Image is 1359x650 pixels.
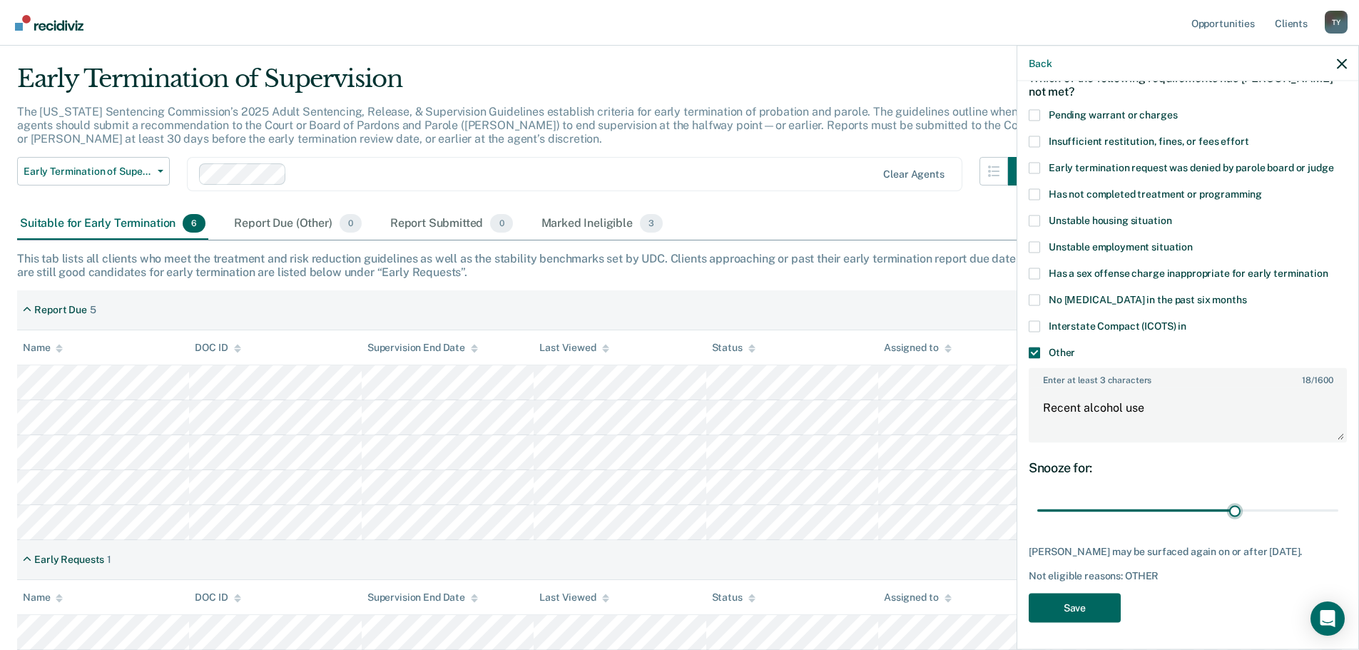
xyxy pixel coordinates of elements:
[1049,320,1186,331] span: Interstate Compact (ICOTS) in
[539,342,609,354] div: Last Viewed
[17,252,1342,279] div: This tab lists all clients who meet the treatment and risk reduction guidelines as well as the st...
[1325,11,1348,34] button: Profile dropdown button
[1049,293,1246,305] span: No [MEDICAL_DATA] in the past six months
[539,208,666,240] div: Marked Ineligible
[340,214,362,233] span: 0
[107,554,111,566] div: 1
[1049,135,1248,146] span: Insufficient restitution, fines, or fees effort
[1049,346,1075,357] span: Other
[387,208,516,240] div: Report Submitted
[34,554,104,566] div: Early Requests
[1029,59,1347,109] div: Which of the following requirements has [PERSON_NAME] not met?
[1049,214,1171,225] span: Unstable housing situation
[1029,546,1347,558] div: [PERSON_NAME] may be surfaced again on or after [DATE].
[367,342,478,354] div: Supervision End Date
[1302,375,1333,385] span: / 1600
[712,591,755,604] div: Status
[1029,459,1347,475] div: Snooze for:
[23,342,63,354] div: Name
[183,214,205,233] span: 6
[17,105,1032,146] p: The [US_STATE] Sentencing Commission’s 2025 Adult Sentencing, Release, & Supervision Guidelines e...
[1049,161,1333,173] span: Early termination request was denied by parole board or judge
[24,166,152,178] span: Early Termination of Supervision
[34,304,87,316] div: Report Due
[1029,57,1052,69] button: Back
[712,342,755,354] div: Status
[367,591,478,604] div: Supervision End Date
[883,168,944,181] div: Clear agents
[539,591,609,604] div: Last Viewed
[17,64,1037,105] div: Early Termination of Supervision
[490,214,512,233] span: 0
[1049,188,1262,199] span: Has not completed treatment or programming
[15,15,83,31] img: Recidiviz
[1325,11,1348,34] div: T Y
[1049,267,1328,278] span: Has a sex offense charge inappropriate for early termination
[90,304,96,316] div: 5
[195,342,240,354] div: DOC ID
[1302,375,1311,385] span: 18
[640,214,663,233] span: 3
[195,591,240,604] div: DOC ID
[1030,388,1345,441] textarea: Recent alcohol use
[23,591,63,604] div: Name
[884,342,951,354] div: Assigned to
[17,208,208,240] div: Suitable for Early Termination
[1310,601,1345,636] div: Open Intercom Messenger
[1049,108,1177,120] span: Pending warrant or charges
[1049,240,1193,252] span: Unstable employment situation
[1030,369,1345,385] label: Enter at least 3 characters
[1029,593,1121,622] button: Save
[1029,569,1347,582] div: Not eligible reasons: OTHER
[231,208,364,240] div: Report Due (Other)
[884,591,951,604] div: Assigned to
